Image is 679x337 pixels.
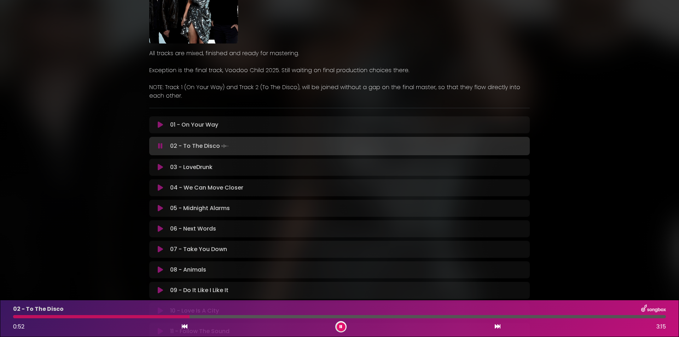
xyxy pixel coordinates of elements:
span: 0:52 [13,323,24,331]
img: waveform4.gif [220,141,230,151]
p: 05 - Midnight Alarms [170,204,230,213]
p: 02 - To The Disco [13,305,64,313]
img: songbox-logo-white.png [641,304,666,314]
p: 02 - To The Disco [170,141,230,151]
p: 08 - Animals [170,266,206,274]
p: Exception is the final track, Voodoo Child 2025. Still waiting on final production choices there. [149,66,530,75]
p: 07 - Take You Down [170,245,227,254]
p: All tracks are mixed, finished and ready for mastering. [149,49,530,58]
p: 04 - We Can Move Closer [170,184,243,192]
p: 06 - Next Words [170,225,216,233]
p: 09 - Do It Like I Like It [170,286,228,295]
p: 03 - LoveDrunk [170,163,213,172]
span: 3:15 [656,323,666,331]
p: NOTE: Track 1 (On Your Way) and Track 2 (To The Disco), will be joined without a gap on the final... [149,83,530,100]
p: 01 - On Your Way [170,121,218,129]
